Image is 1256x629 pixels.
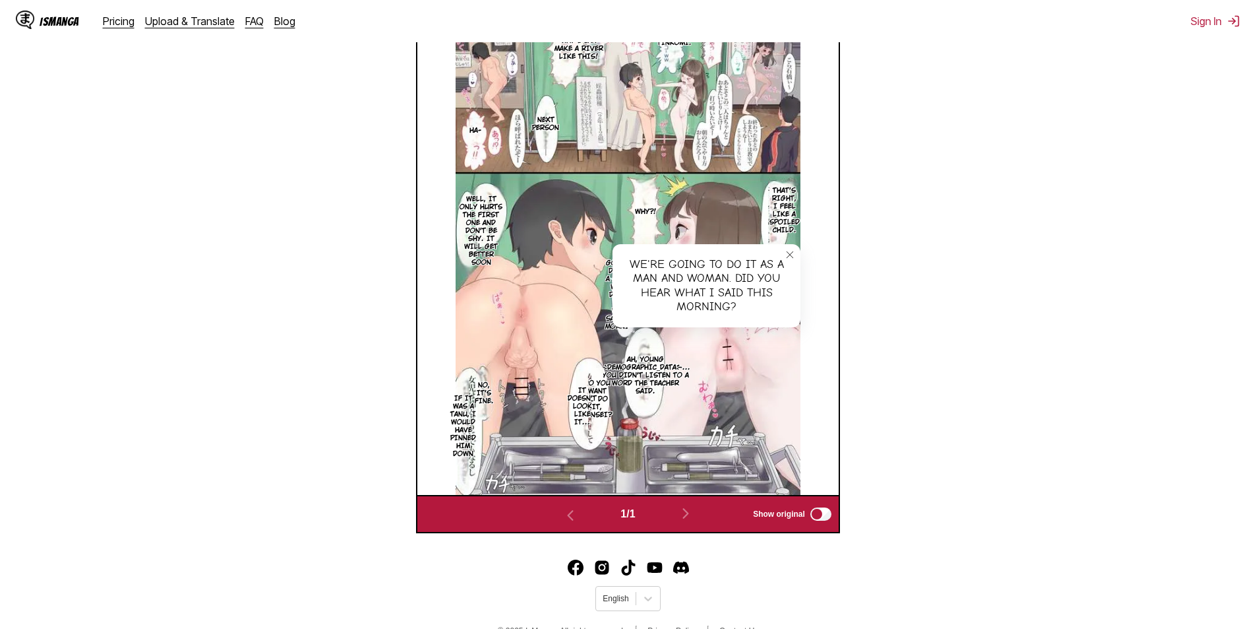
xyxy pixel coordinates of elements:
a: Blog [274,15,295,28]
p: We're going to do it as a man and woman. Did you hear what I said this morning? [603,249,645,333]
img: Next page [678,506,694,521]
p: Well, it only hurts the first one and don't be shy. It will get better soon [456,193,506,269]
img: IsManga Logo [16,11,34,29]
img: Previous page [562,508,578,523]
input: Select language [603,594,605,603]
p: Do you want to do it, Sensei? [580,377,614,422]
a: FAQ [245,15,264,28]
a: Pricing [103,15,135,28]
p: No, it's fine. [472,379,496,408]
p: It doesn't look like it... [565,384,599,429]
input: Show original [810,508,831,521]
p: Next person [529,114,562,135]
p: If it was a tanu, I would have pinned him down [448,392,479,461]
div: We're going to do it as a man and woman. Did you hear what I said this morning? [613,244,800,327]
p: Ha- [467,124,484,137]
div: IsManga [40,15,79,28]
a: Youtube [647,560,663,576]
p: That's right, I feel like a spoiled child. [767,184,802,237]
img: IsManga Discord [673,560,689,576]
a: Upload & Translate [145,15,235,28]
img: IsManga YouTube [647,560,663,576]
span: Show original [753,510,805,519]
p: Why?! [632,205,659,218]
img: IsManga Instagram [594,560,610,576]
button: close-tooltip [779,244,800,265]
span: 1 / 1 [620,508,635,520]
a: Instagram [594,560,610,576]
button: Sign In [1191,15,1240,28]
p: Ah, young [DEMOGRAPHIC_DATA]... You didn't listen to a word the teacher said. [599,353,693,398]
a: Facebook [568,560,583,576]
a: IsManga LogoIsManga [16,11,103,32]
a: Discord [673,560,689,576]
img: Sign out [1227,15,1240,28]
a: TikTok [620,560,636,576]
img: IsManga Facebook [568,560,583,576]
img: IsManga TikTok [620,560,636,576]
p: There's no way I can make a river like this! [551,26,605,63]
